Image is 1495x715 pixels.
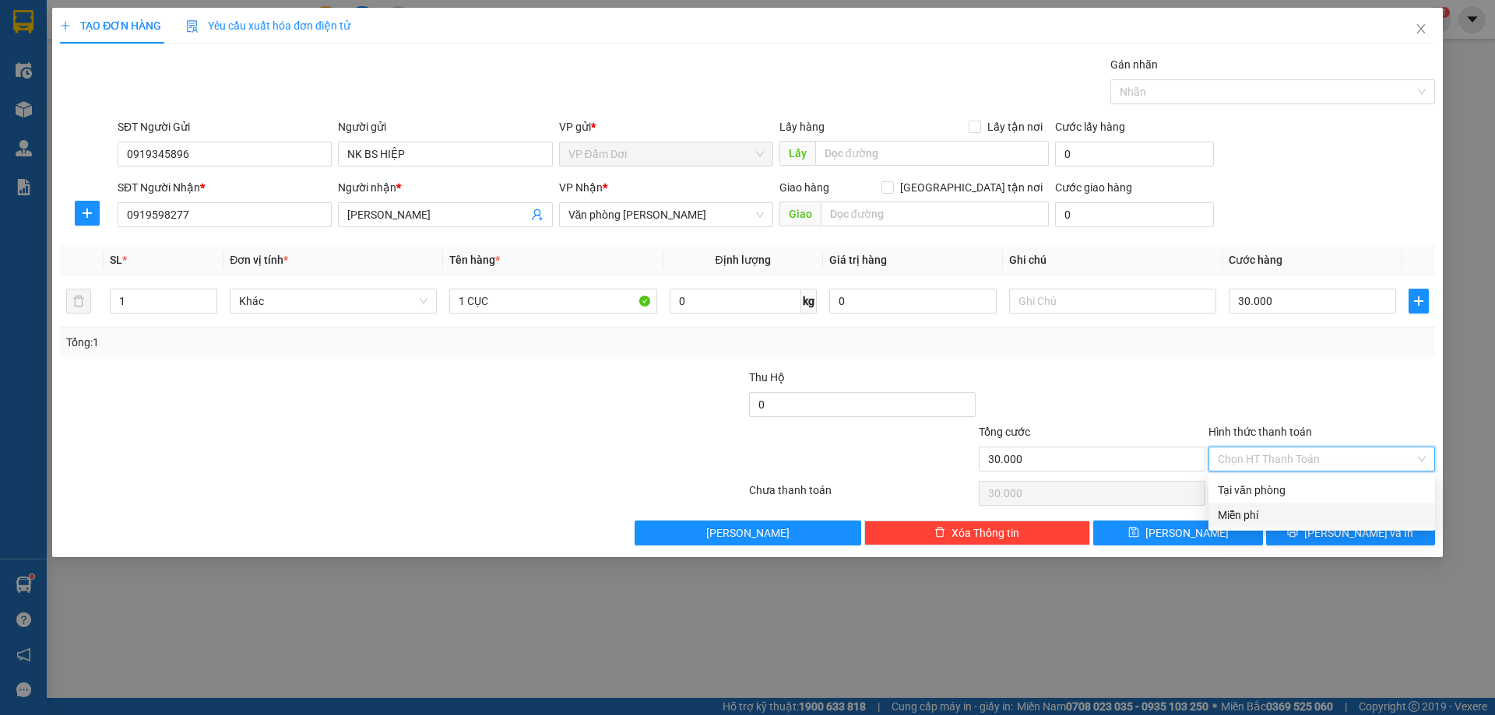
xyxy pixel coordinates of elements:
span: close [1415,23,1427,35]
span: Đơn vị tính [230,254,288,266]
span: VP Đầm Dơi [568,142,764,166]
span: SL [110,254,122,266]
span: Cước hàng [1229,254,1282,266]
span: phone [90,57,102,69]
input: 0 [829,289,997,314]
input: Ghi Chú [1009,289,1216,314]
span: environment [90,37,102,50]
label: Cước lấy hàng [1055,121,1125,133]
div: Người nhận [338,179,552,196]
span: Khác [239,289,427,313]
span: [PERSON_NAME] [706,524,790,542]
span: Định lượng [716,254,771,266]
input: VD: Bàn, Ghế [449,289,656,314]
input: Cước lấy hàng [1055,142,1214,166]
span: [PERSON_NAME] và In [1304,524,1413,542]
button: delete [66,289,91,314]
span: Tổng cước [979,426,1030,438]
button: plus [75,201,100,226]
span: Thu Hộ [749,371,785,384]
button: plus [1409,289,1429,314]
div: Miễn phí [1218,506,1426,524]
span: Lấy hàng [779,121,825,133]
b: [PERSON_NAME] [90,10,220,30]
button: Close [1399,8,1443,51]
input: Dọc đường [821,202,1049,226]
input: Dọc đường [815,141,1049,166]
span: [GEOGRAPHIC_DATA] tận nơi [894,179,1049,196]
button: printer[PERSON_NAME] và In [1266,520,1435,545]
b: GỬI : VP Đầm Dơi [7,97,175,123]
span: plus [76,207,99,219]
span: [PERSON_NAME] [1145,524,1229,542]
div: Chưa thanh toán [747,482,977,509]
div: SĐT Người Nhận [118,179,332,196]
span: Tên hàng [449,254,500,266]
th: Ghi chú [1003,245,1222,275]
div: Người gửi [338,118,552,135]
span: Giao [779,202,821,226]
div: Tổng: 1 [66,334,577,351]
span: TẠO ĐƠN HÀNG [60,19,161,32]
span: VP Nhận [559,181,603,194]
span: printer [1287,527,1298,539]
span: save [1128,527,1139,539]
span: Văn phòng Hồ Chí Minh [568,203,764,226]
label: Gán nhãn [1110,58,1158,71]
span: Lấy tận nơi [981,118,1049,135]
span: Yêu cầu xuất hóa đơn điện tử [186,19,350,32]
label: Hình thức thanh toán [1208,426,1312,438]
span: plus [60,20,71,31]
div: SĐT Người Gửi [118,118,332,135]
input: Cước giao hàng [1055,202,1214,227]
button: [PERSON_NAME] [635,520,861,545]
span: Xóa Thông tin [952,524,1019,542]
span: Giá trị hàng [829,254,887,266]
span: plus [1409,295,1428,307]
span: Giao hàng [779,181,829,194]
li: 02839.63.63.63 [7,54,297,73]
span: user-add [531,209,543,221]
li: 85 [PERSON_NAME] [7,34,297,54]
span: kg [801,289,817,314]
div: VP gửi [559,118,773,135]
label: Cước giao hàng [1055,181,1132,194]
button: deleteXóa Thông tin [864,520,1091,545]
img: icon [186,20,199,33]
button: save[PERSON_NAME] [1093,520,1262,545]
span: Lấy [779,141,815,166]
div: Tại văn phòng [1218,482,1426,499]
span: delete [934,527,945,539]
